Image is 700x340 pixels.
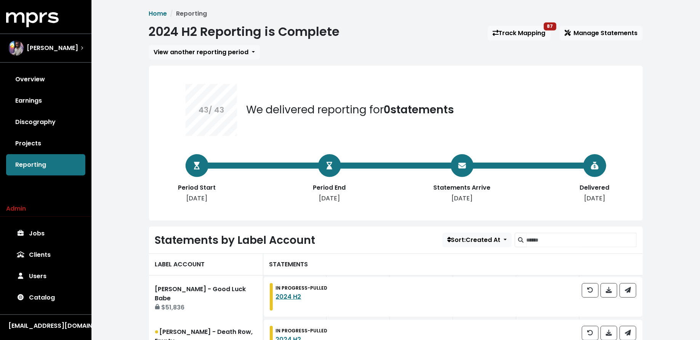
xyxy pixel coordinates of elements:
div: Period Start [167,183,227,192]
div: $51,836 [155,303,257,312]
a: Discography [6,111,85,133]
a: 2024 H2 [276,292,301,301]
button: [EMAIL_ADDRESS][DOMAIN_NAME] [6,321,85,331]
a: Catalog [6,287,85,308]
a: Users [6,266,85,287]
small: IN PROGRESS - PULLED [276,327,328,334]
span: View another reporting period [154,48,249,56]
h2: Statements by Label Account [155,234,316,247]
nav: breadcrumb [149,9,643,18]
span: Sort: Created At [447,235,501,244]
a: Jobs [6,223,85,244]
div: [EMAIL_ADDRESS][DOMAIN_NAME] [8,321,83,330]
button: View another reporting period [149,45,260,60]
div: Delivered [564,183,625,192]
h1: 2024 H2 Reporting is Complete [149,24,340,39]
span: 87 [547,23,553,29]
a: Earnings [6,90,85,111]
a: Track Mapping87 [488,26,551,40]
a: Home [149,9,167,18]
button: Manage Statements [560,26,643,40]
a: Overview [6,69,85,90]
a: [PERSON_NAME] - Good Luck Babe$51,836 [149,276,263,318]
b: 0 statements [384,102,454,117]
div: [DATE] [432,194,493,203]
div: STATEMENTS [263,253,643,276]
small: IN PROGRESS - PULLED [276,285,328,291]
div: LABEL ACCOUNT [149,253,263,276]
input: Search label accounts [527,233,637,247]
a: Projects [6,133,85,154]
div: Period End [299,183,360,192]
button: Sort:Created At [442,233,512,247]
div: [DATE] [299,194,360,203]
span: Manage Statements [565,29,638,37]
li: Reporting [167,9,207,18]
a: mprs logo [6,15,59,24]
div: [DATE] [167,194,227,203]
div: We delivered reporting for [246,102,454,118]
a: Clients [6,244,85,266]
span: [PERSON_NAME] [27,44,78,53]
div: [DATE] [564,194,625,203]
img: The selected account / producer [8,40,24,56]
div: Statements Arrive [432,183,493,192]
